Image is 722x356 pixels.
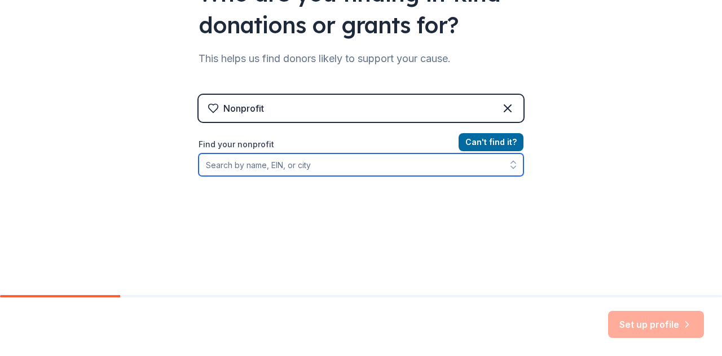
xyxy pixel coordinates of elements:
[199,153,523,176] input: Search by name, EIN, or city
[199,138,523,151] label: Find your nonprofit
[199,50,523,68] div: This helps us find donors likely to support your cause.
[223,102,264,115] div: Nonprofit
[459,133,523,151] button: Can't find it?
